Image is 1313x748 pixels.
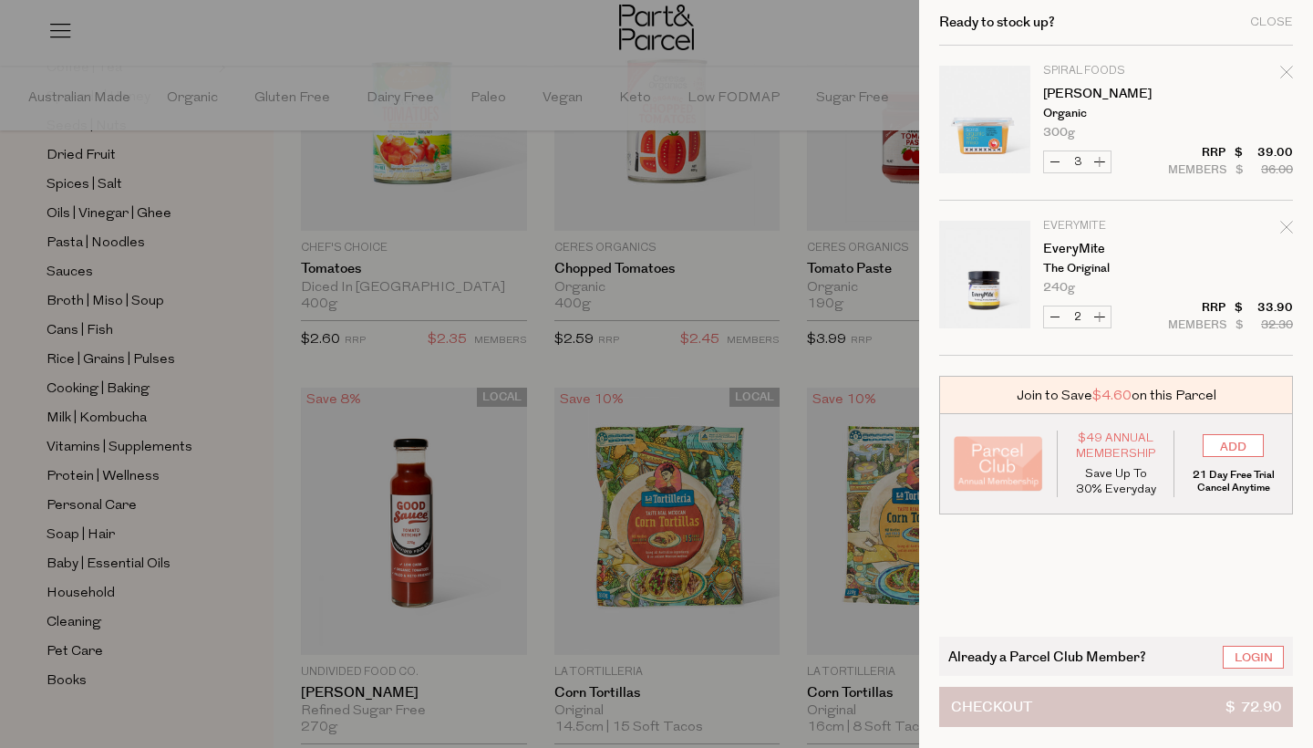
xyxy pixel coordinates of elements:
p: Organic [1043,108,1184,119]
a: EveryMite [1043,243,1184,255]
p: Save Up To 30% Everyday [1071,466,1161,497]
a: Login [1223,646,1284,669]
span: 240g [1043,282,1075,294]
input: QTY Shiro Miso [1066,151,1089,172]
span: $4.60 [1092,386,1132,405]
span: 300g [1043,127,1075,139]
span: Checkout [951,688,1032,726]
span: $ 72.90 [1225,688,1281,726]
input: QTY EveryMite [1066,306,1089,327]
h2: Ready to stock up? [939,16,1055,29]
a: [PERSON_NAME] [1043,88,1184,100]
div: Join to Save on this Parcel [939,376,1293,414]
span: Already a Parcel Club Member? [948,646,1146,667]
p: The Original [1043,263,1184,275]
p: 21 Day Free Trial Cancel Anytime [1188,469,1278,494]
span: $49 Annual Membership [1071,431,1161,462]
div: Close [1250,16,1293,28]
input: ADD [1203,434,1264,457]
p: Spiral Foods [1043,66,1184,77]
button: Checkout$ 72.90 [939,687,1293,727]
p: EveryMite [1043,221,1184,232]
div: Remove EveryMite [1280,218,1293,243]
div: Remove Shiro Miso [1280,63,1293,88]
